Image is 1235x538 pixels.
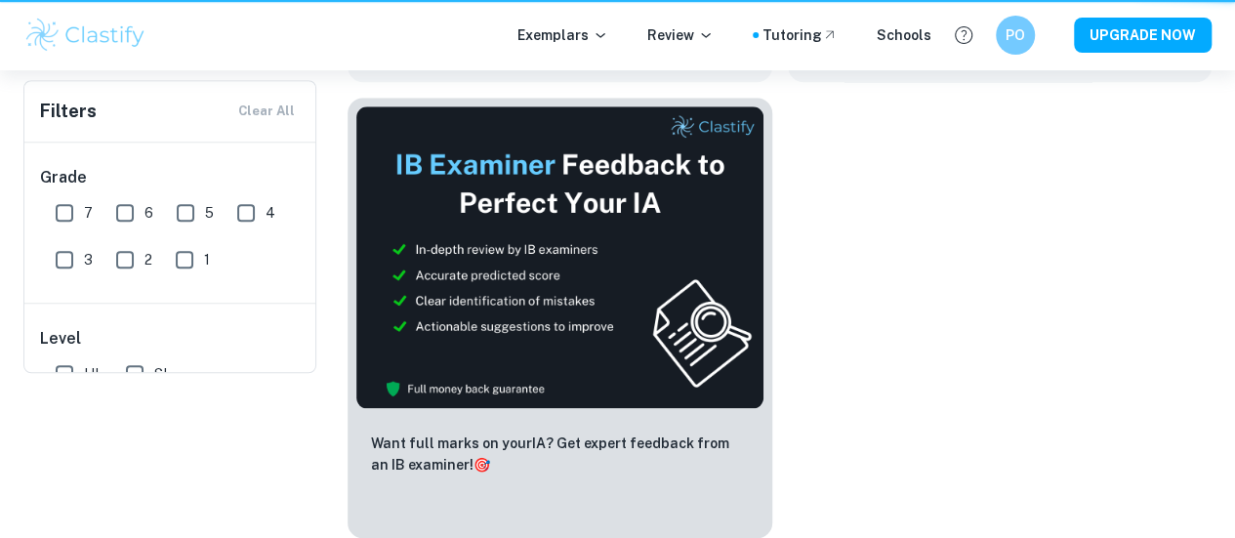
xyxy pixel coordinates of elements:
button: UPGRADE NOW [1074,18,1212,53]
span: 6 [144,202,153,224]
span: HL [84,363,103,385]
a: Tutoring [762,24,838,46]
img: Thumbnail [355,105,764,409]
span: 5 [205,202,214,224]
h6: Filters [40,98,97,125]
h6: PO [1005,24,1027,46]
img: Clastify logo [23,16,147,55]
p: Want full marks on your IA ? Get expert feedback from an IB examiner! [371,433,749,476]
span: 4 [266,202,275,224]
span: SL [154,363,171,385]
button: Help and Feedback [947,19,980,52]
p: Exemplars [517,24,608,46]
h6: Grade [40,166,302,189]
h6: Level [40,327,302,351]
span: 🎯 [473,457,490,473]
a: Schools [877,24,931,46]
span: 7 [84,202,93,224]
button: PO [996,16,1035,55]
a: ThumbnailWant full marks on yourIA? Get expert feedback from an IB examiner! [348,98,772,538]
p: Review [647,24,714,46]
span: 3 [84,249,93,270]
span: 2 [144,249,152,270]
span: 1 [204,249,210,270]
